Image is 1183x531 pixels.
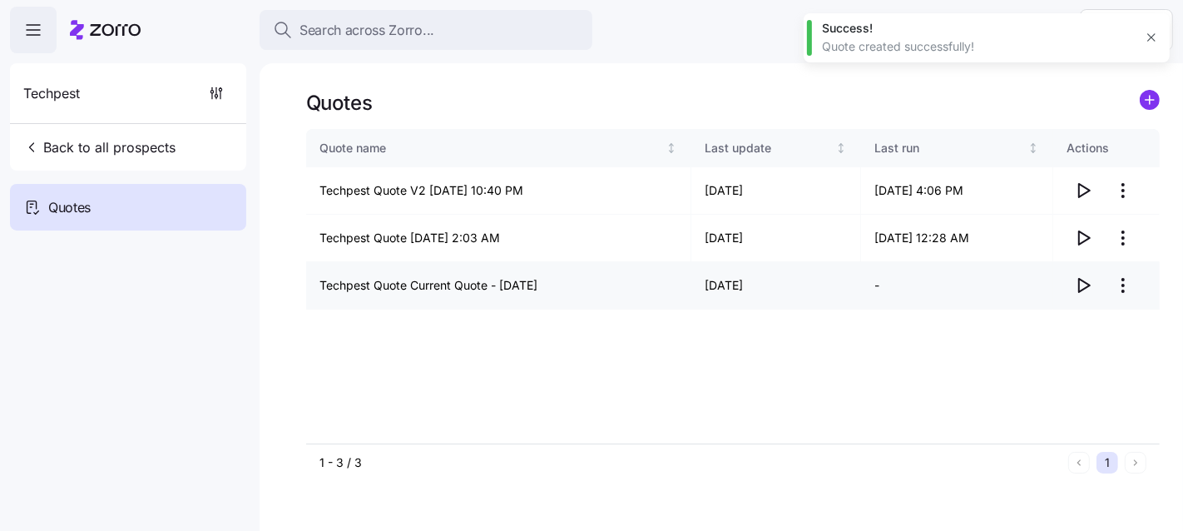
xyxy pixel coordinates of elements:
[10,184,246,231] a: Quotes
[666,142,677,154] div: Not sorted
[319,454,1062,471] div: 1 - 3 / 3
[306,167,691,215] td: Techpest Quote V2 [DATE] 10:40 PM
[1067,139,1146,157] div: Actions
[691,129,862,167] th: Last updateNot sorted
[319,139,662,157] div: Quote name
[1027,142,1039,154] div: Not sorted
[861,215,1053,262] td: [DATE] 12:28 AM
[1140,90,1160,110] svg: add icon
[23,137,176,157] span: Back to all prospects
[1125,452,1146,474] button: Next page
[691,215,862,262] td: [DATE]
[306,215,691,262] td: Techpest Quote [DATE] 2:03 AM
[306,129,691,167] th: Quote nameNot sorted
[306,262,691,310] td: Techpest Quote Current Quote - [DATE]
[861,167,1053,215] td: [DATE] 4:06 PM
[691,167,862,215] td: [DATE]
[861,262,1053,310] td: -
[1096,452,1118,474] button: 1
[23,83,80,104] span: Techpest
[299,20,434,41] span: Search across Zorro...
[861,129,1053,167] th: Last runNot sorted
[835,142,847,154] div: Not sorted
[822,20,1133,37] div: Success!
[874,139,1024,157] div: Last run
[17,131,182,164] button: Back to all prospects
[822,38,1133,55] div: Quote created successfully!
[306,90,372,116] h1: Quotes
[705,139,833,157] div: Last update
[691,262,862,310] td: [DATE]
[1068,452,1090,474] button: Previous page
[48,197,91,218] span: Quotes
[1140,90,1160,116] a: add icon
[260,10,592,50] button: Search across Zorro...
